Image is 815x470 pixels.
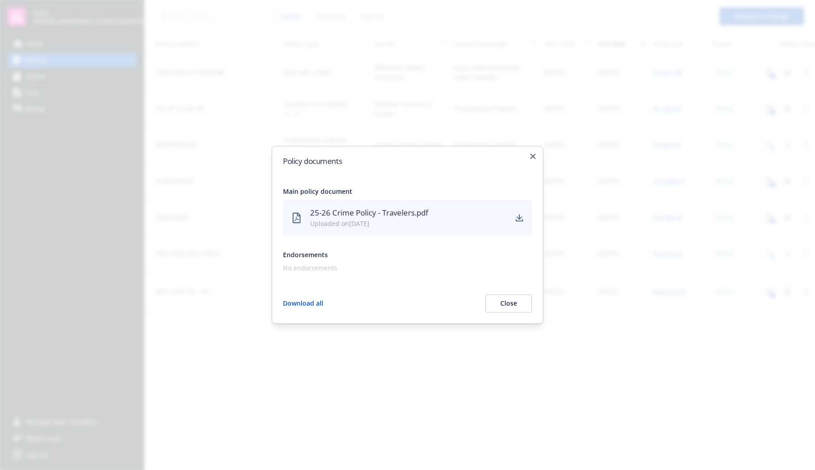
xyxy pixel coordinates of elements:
div: Uploaded on [DATE] [310,219,507,229]
a: download [514,212,525,223]
div: 25-26 Crime Policy - Travelers.pdf [310,207,507,219]
h2: Policy documents [283,157,532,165]
button: Download all [283,295,323,313]
div: No endorsements [283,264,528,273]
div: Endorsements [283,250,532,260]
button: Close [485,295,532,313]
div: Main policy document [283,187,532,196]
